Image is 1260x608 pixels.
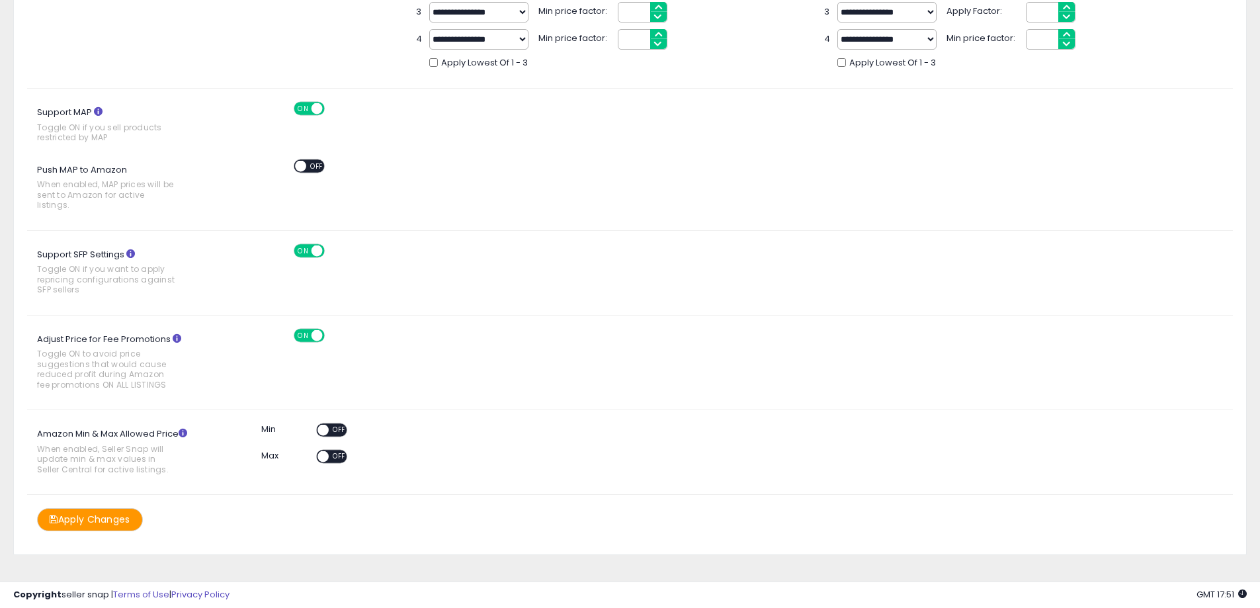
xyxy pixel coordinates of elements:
[261,450,278,462] label: Max
[13,589,230,601] div: seller snap | |
[849,57,936,69] span: Apply Lowest Of 1 - 3
[27,159,212,217] label: Push MAP to Amazon
[323,245,344,256] span: OFF
[37,444,177,474] span: When enabled, Seller Snap will update min & max values in Seller Central for active listings.
[1197,588,1247,601] span: 2025-10-13 17:51 GMT
[323,103,344,114] span: OFF
[27,244,212,302] label: Support SFP Settings
[37,122,177,143] span: Toggle ON if you sell products restricted by MAP
[824,33,831,46] span: 4
[37,264,177,294] span: Toggle ON if you want to apply repricing configurations against SFP sellers
[171,588,230,601] a: Privacy Policy
[306,160,327,171] span: OFF
[416,33,423,46] span: 4
[37,508,143,531] button: Apply Changes
[946,2,1019,18] span: Apply Factor:
[13,588,62,601] strong: Copyright
[538,29,611,45] span: Min price factor:
[323,329,344,341] span: OFF
[295,329,312,341] span: ON
[27,329,212,396] label: Adjust Price for Fee Promotions
[416,6,423,19] span: 3
[27,102,212,150] label: Support MAP
[113,588,169,601] a: Terms of Use
[441,57,528,69] span: Apply Lowest Of 1 - 3
[261,423,276,436] label: Min
[37,349,177,390] span: Toggle ON to avoid price suggestions that would cause reduced profit during Amazon fee promotions...
[329,451,350,462] span: OFF
[538,2,611,18] span: Min price factor:
[27,423,212,481] label: Amazon Min & Max Allowed Price
[295,103,312,114] span: ON
[37,179,177,210] span: When enabled, MAP prices will be sent to Amazon for active listings.
[824,6,831,19] span: 3
[295,245,312,256] span: ON
[946,29,1019,45] span: Min price factor:
[329,425,350,436] span: OFF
